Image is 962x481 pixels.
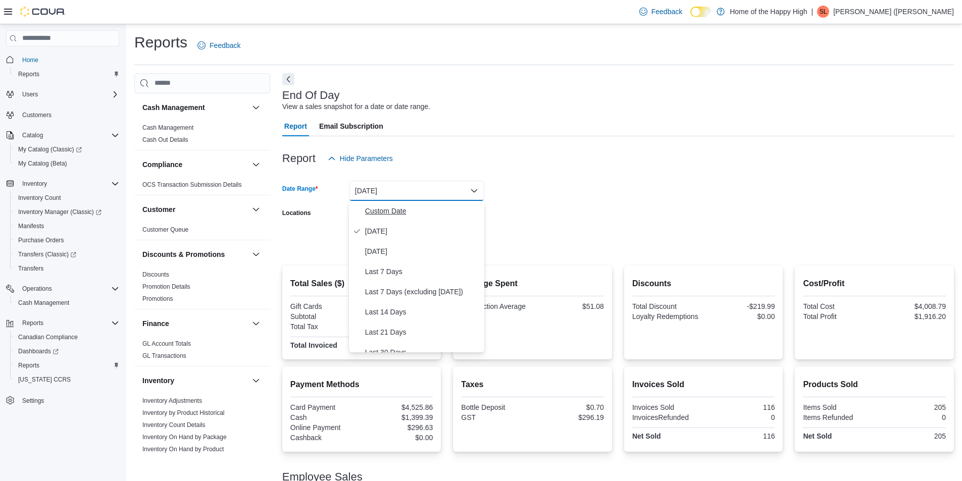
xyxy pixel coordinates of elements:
[134,338,270,366] div: Finance
[250,248,262,260] button: Discounts & Promotions
[290,302,360,310] div: Gift Cards
[290,413,360,421] div: Cash
[18,333,78,341] span: Canadian Compliance
[142,136,188,144] span: Cash Out Details
[2,128,123,142] button: Catalog
[461,302,530,310] div: Transaction Average
[14,234,119,246] span: Purchase Orders
[22,111,52,119] span: Customers
[14,248,80,260] a: Transfers (Classic)
[290,403,360,411] div: Card Payment
[365,326,480,338] span: Last 21 Days
[461,379,604,391] h2: Taxes
[22,285,52,293] span: Operations
[10,344,123,358] a: Dashboards
[365,265,480,278] span: Last 7 Days
[18,54,119,66] span: Home
[142,445,224,453] span: Inventory On Hand by Product
[461,413,530,421] div: GST
[14,373,75,386] a: [US_STATE] CCRS
[18,317,119,329] span: Reports
[18,129,119,141] span: Catalog
[290,278,433,290] h2: Total Sales ($)
[632,278,775,290] h2: Discounts
[142,409,225,417] span: Inventory by Product Historical
[14,143,86,155] a: My Catalog (Classic)
[18,129,47,141] button: Catalog
[250,158,262,171] button: Compliance
[142,433,227,441] span: Inventory On Hand by Package
[877,432,946,440] div: 205
[142,421,206,429] a: Inventory Count Details
[22,319,43,327] span: Reports
[705,403,775,411] div: 116
[22,90,38,98] span: Users
[340,153,393,164] span: Hide Parameters
[282,185,318,193] label: Date Range
[10,247,123,261] a: Transfers (Classic)
[14,68,119,80] span: Reports
[10,219,123,233] button: Manifests
[134,122,270,150] div: Cash Management
[142,181,242,188] a: OCS Transaction Submission Details
[632,403,701,411] div: Invoices Sold
[803,413,872,421] div: Items Refunded
[142,226,188,233] a: Customer Queue
[142,340,191,347] a: GL Account Totals
[14,248,119,260] span: Transfers (Classic)
[705,302,775,310] div: -$219.99
[282,101,430,112] div: View a sales snapshot for a date or date range.
[14,143,119,155] span: My Catalog (Classic)
[632,432,661,440] strong: Net Sold
[364,423,433,432] div: $296.63
[290,379,433,391] h2: Payment Methods
[142,102,248,113] button: Cash Management
[14,373,119,386] span: Washington CCRS
[6,48,119,434] nav: Complex example
[142,249,225,259] h3: Discounts & Promotions
[18,109,119,121] span: Customers
[290,341,337,349] strong: Total Invoiced
[632,312,701,320] div: Loyalty Redemptions
[10,191,123,205] button: Inventory Count
[833,6,954,18] p: [PERSON_NAME] ([PERSON_NAME]
[324,148,397,169] button: Hide Parameters
[10,205,123,219] a: Inventory Manager (Classic)
[820,6,827,18] span: SL
[18,361,39,369] span: Reports
[2,177,123,191] button: Inventory
[365,346,480,358] span: Last 30 Days
[142,271,169,279] span: Discounts
[22,56,38,64] span: Home
[10,233,123,247] button: Purchase Orders
[142,226,188,234] span: Customer Queue
[18,88,42,100] button: Users
[365,245,480,257] span: [DATE]
[282,152,316,165] h3: Report
[142,295,173,302] a: Promotions
[877,312,946,320] div: $1,916.20
[365,306,480,318] span: Last 14 Days
[461,278,604,290] h2: Average Spent
[705,413,775,421] div: 0
[632,413,701,421] div: InvoicesRefunded
[142,376,248,386] button: Inventory
[18,299,69,307] span: Cash Management
[290,434,360,442] div: Cashback
[134,179,270,195] div: Compliance
[142,204,248,215] button: Customer
[877,302,946,310] div: $4,008.79
[142,249,248,259] button: Discounts & Promotions
[18,222,44,230] span: Manifests
[142,397,202,405] span: Inventory Adjustments
[18,264,43,273] span: Transfers
[10,296,123,310] button: Cash Management
[877,413,946,421] div: 0
[2,282,123,296] button: Operations
[134,32,187,52] h1: Reports
[14,206,119,218] span: Inventory Manager (Classic)
[14,359,43,371] a: Reports
[142,318,169,329] h3: Finance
